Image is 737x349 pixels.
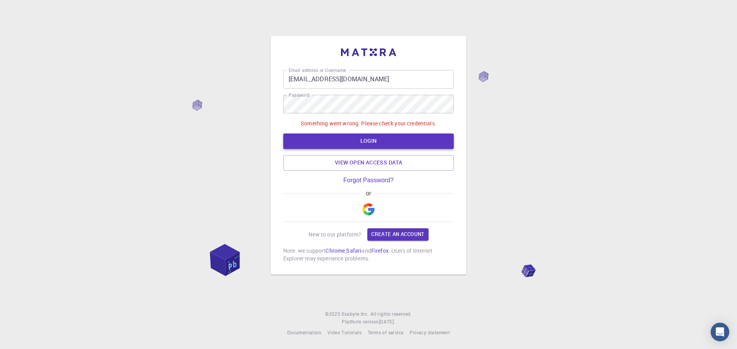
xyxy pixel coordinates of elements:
p: New to our platform? [308,231,361,238]
span: or [362,190,375,197]
a: [DATE]. [379,318,395,326]
label: Password [289,92,309,98]
a: Forgot Password? [343,177,394,184]
p: Note: we support , and . Users of Internet Explorer may experience problems. [283,247,454,262]
span: Video Tutorials [327,329,362,335]
span: Platform version [342,318,379,326]
a: Documentation [287,329,321,337]
img: Google [362,203,375,216]
a: Terms of service [368,329,403,337]
a: Safari [346,247,362,254]
span: © 2025 [325,310,341,318]
span: Terms of service [368,329,403,335]
span: All rights reserved. [370,310,412,318]
a: Firefox [371,247,389,254]
a: Privacy statement [410,329,450,337]
a: View open access data [283,155,454,171]
button: LOGIN [283,133,454,149]
span: Documentation [287,329,321,335]
a: Video Tutorials [327,329,362,337]
a: Chrome [325,247,345,254]
span: [DATE] . [379,318,395,325]
span: Privacy statement [410,329,450,335]
div: Open Intercom Messenger [711,323,729,341]
p: Something went wrong. Please check your credentials. [301,120,436,127]
a: Create an account [367,228,428,241]
a: Exabyte Inc. [342,310,369,318]
label: Email address or Username [289,67,346,74]
span: Exabyte Inc. [342,311,369,317]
